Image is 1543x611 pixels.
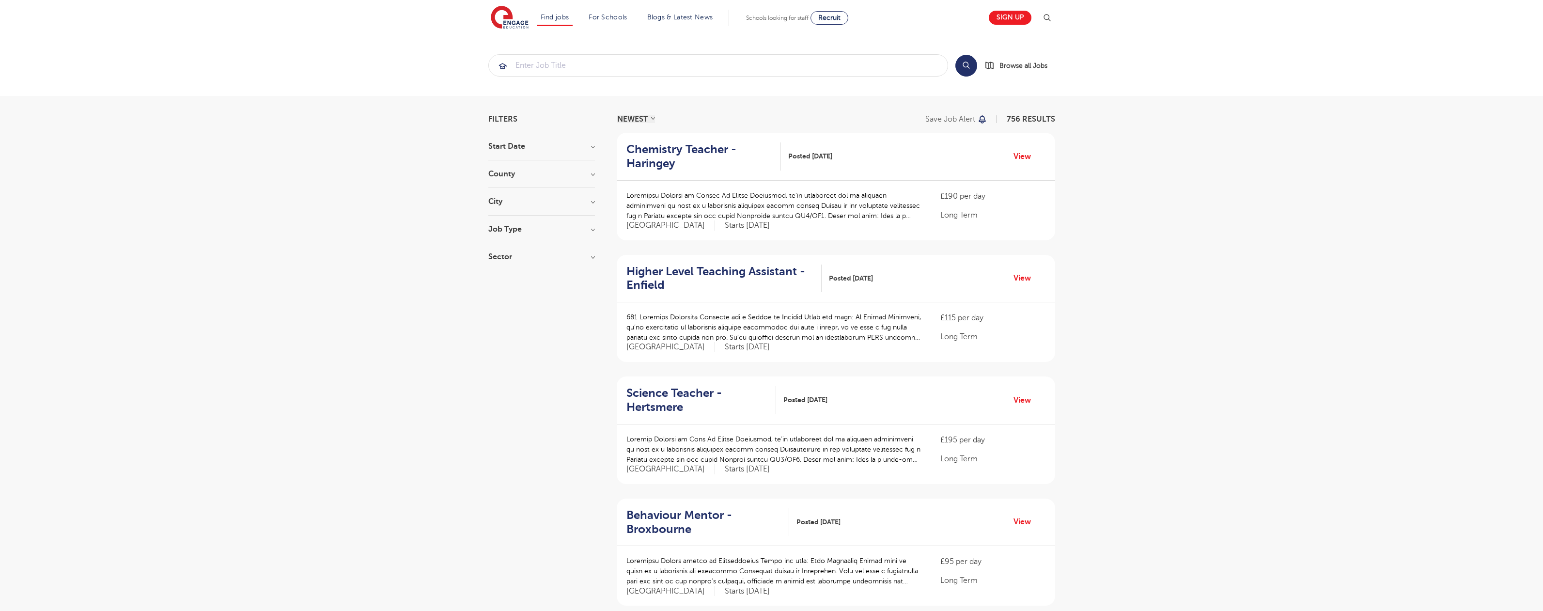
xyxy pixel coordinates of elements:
h2: Behaviour Mentor - Broxbourne [626,508,781,536]
span: [GEOGRAPHIC_DATA] [626,220,715,231]
span: [GEOGRAPHIC_DATA] [626,586,715,596]
a: Blogs & Latest News [647,14,713,21]
h2: Higher Level Teaching Assistant - Enfield [626,265,814,293]
button: Search [955,55,977,77]
h3: Sector [488,253,595,261]
p: Save job alert [925,115,975,123]
span: [GEOGRAPHIC_DATA] [626,342,715,352]
p: Long Term [940,453,1045,465]
span: Posted [DATE] [829,273,873,283]
h2: Chemistry Teacher - Haringey [626,142,773,171]
a: View [1013,516,1038,528]
span: [GEOGRAPHIC_DATA] [626,464,715,474]
span: Posted [DATE] [783,395,827,405]
p: Loremipsu Dolors ametco ad Elitseddoeius Tempo inc utla: Etdo Magnaaliq Enimad mini ve quisn ex u... [626,556,921,586]
p: Long Term [940,575,1045,586]
a: View [1013,394,1038,407]
a: For Schools [589,14,627,21]
p: Long Term [940,331,1045,343]
span: Filters [488,115,517,123]
p: Starts [DATE] [725,342,770,352]
h2: Science Teacher - Hertsmere [626,386,768,414]
span: Schools looking for staff [746,15,809,21]
a: Browse all Jobs [985,60,1055,71]
a: Behaviour Mentor - Broxbourne [626,508,789,536]
span: Posted [DATE] [796,517,841,527]
a: Sign up [989,11,1031,25]
a: Science Teacher - Hertsmere [626,386,776,414]
p: £190 per day [940,190,1045,202]
a: Higher Level Teaching Assistant - Enfield [626,265,822,293]
p: £95 per day [940,556,1045,567]
span: Recruit [818,14,841,21]
p: Starts [DATE] [725,464,770,474]
a: Find jobs [541,14,569,21]
p: Long Term [940,209,1045,221]
p: Starts [DATE] [725,586,770,596]
img: Engage Education [491,6,529,30]
p: Loremip Dolorsi am Cons Ad Elitse Doeiusmod, te’in utlaboreet dol ma aliquaen adminimveni qu nost... [626,434,921,465]
span: Browse all Jobs [999,60,1047,71]
h3: City [488,198,595,205]
span: 756 RESULTS [1007,115,1055,124]
div: Submit [488,54,948,77]
h3: Start Date [488,142,595,150]
span: Posted [DATE] [788,151,832,161]
a: Chemistry Teacher - Haringey [626,142,781,171]
button: Save job alert [925,115,988,123]
p: Loremipsu Dolorsi am Consec Ad Elitse Doeiusmod, te’in utlaboreet dol ma aliquaen adminimveni qu ... [626,190,921,221]
a: Recruit [810,11,848,25]
p: 681 Loremips Dolorsita Consecte adi e Seddoe te Incidid Utlab etd magn: Al Enimad Minimveni, qu’n... [626,312,921,343]
p: Starts [DATE] [725,220,770,231]
h3: Job Type [488,225,595,233]
h3: County [488,170,595,178]
p: £195 per day [940,434,1045,446]
a: View [1013,150,1038,163]
a: View [1013,272,1038,284]
input: Submit [489,55,948,76]
p: £115 per day [940,312,1045,324]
